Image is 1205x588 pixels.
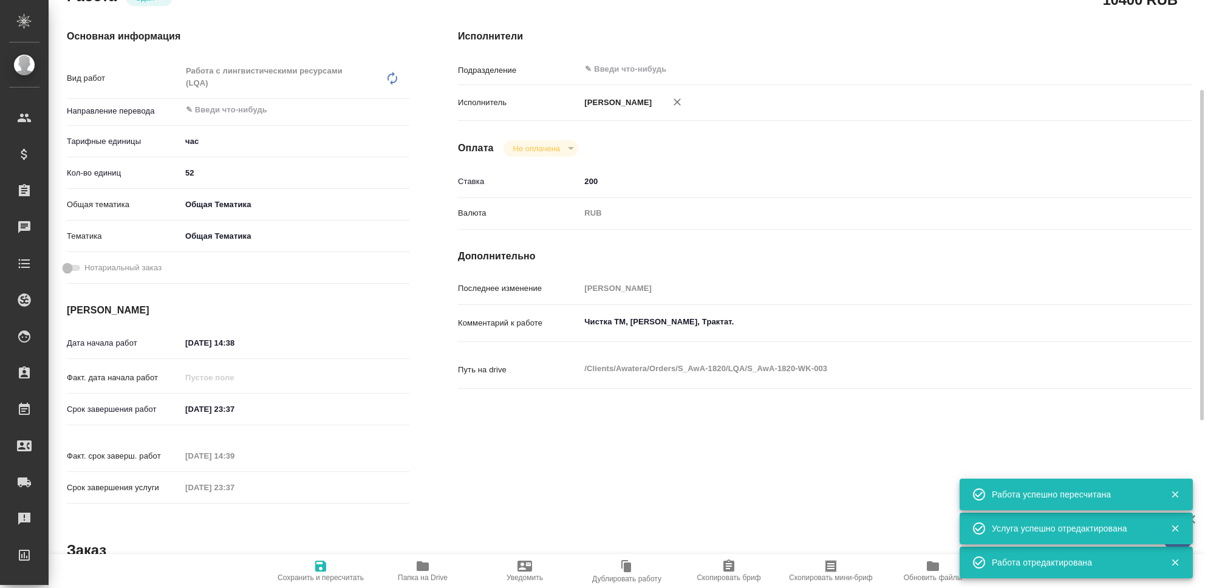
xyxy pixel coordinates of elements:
input: Пустое поле [580,279,1130,297]
input: ✎ Введи что-нибудь [181,164,409,182]
p: Комментарий к работе [458,317,580,329]
button: Закрыть [1162,557,1187,568]
p: Путь на drive [458,364,580,376]
p: Валюта [458,207,580,219]
input: ✎ Введи что-нибудь [181,334,287,352]
p: Срок завершения работ [67,403,181,415]
button: Уведомить [474,554,576,588]
h4: Дополнительно [458,249,1192,264]
p: Общая тематика [67,199,181,211]
textarea: Чистка ТМ, [PERSON_NAME], Трактат. [580,312,1130,332]
input: Пустое поле [181,447,287,465]
span: Нотариальный заказ [84,262,162,274]
p: Подразделение [458,64,580,77]
p: Факт. срок заверш. работ [67,450,181,462]
div: Работа отредактирована [992,556,1152,569]
h4: Основная информация [67,29,409,44]
button: Open [403,109,405,111]
div: Общая Тематика [181,226,409,247]
button: Сохранить и пересчитать [270,554,372,588]
div: Услуга успешно отредактирована [992,522,1152,535]
span: Папка на Drive [398,573,448,582]
h2: Заказ [67,541,106,560]
p: Исполнитель [458,97,580,109]
div: Работа успешно пересчитана [992,488,1152,501]
div: RUB [580,203,1130,224]
p: Факт. дата начала работ [67,372,181,384]
div: Сдан [504,140,578,157]
span: Обновить файлы [904,573,963,582]
span: Дублировать работу [592,575,661,583]
p: Ставка [458,176,580,188]
span: Скопировать мини-бриф [789,573,872,582]
p: Дата начала работ [67,337,181,349]
button: Дублировать работу [576,554,678,588]
input: ✎ Введи что-нибудь [584,62,1086,77]
button: Закрыть [1162,489,1187,500]
input: ✎ Введи что-нибудь [185,103,365,117]
input: ✎ Введи что-нибудь [181,400,287,418]
input: Пустое поле [181,369,287,386]
button: Не оплачена [510,143,564,154]
button: Обновить файлы [882,554,984,588]
p: Вид работ [67,72,181,84]
span: Скопировать бриф [697,573,760,582]
input: Пустое поле [181,479,287,496]
span: Сохранить и пересчитать [278,573,364,582]
button: Скопировать мини-бриф [780,554,882,588]
div: час [181,131,409,152]
input: ✎ Введи что-нибудь [580,173,1130,190]
div: Общая Тематика [181,194,409,215]
textarea: /Clients/Awatera/Orders/S_AwA-1820/LQA/S_AwA-1820-WK-003 [580,358,1130,379]
button: Папка на Drive [372,554,474,588]
p: Кол-во единиц [67,167,181,179]
button: Скопировать бриф [678,554,780,588]
button: Удалить исполнителя [664,89,691,115]
p: Тематика [67,230,181,242]
button: Open [1124,68,1126,70]
span: Уведомить [507,573,543,582]
h4: Оплата [458,141,494,156]
h4: [PERSON_NAME] [67,303,409,318]
button: Закрыть [1162,523,1187,534]
p: Тарифные единицы [67,135,181,148]
p: [PERSON_NAME] [580,97,652,109]
p: Направление перевода [67,105,181,117]
p: Последнее изменение [458,282,580,295]
p: Срок завершения услуги [67,482,181,494]
h4: Исполнители [458,29,1192,44]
